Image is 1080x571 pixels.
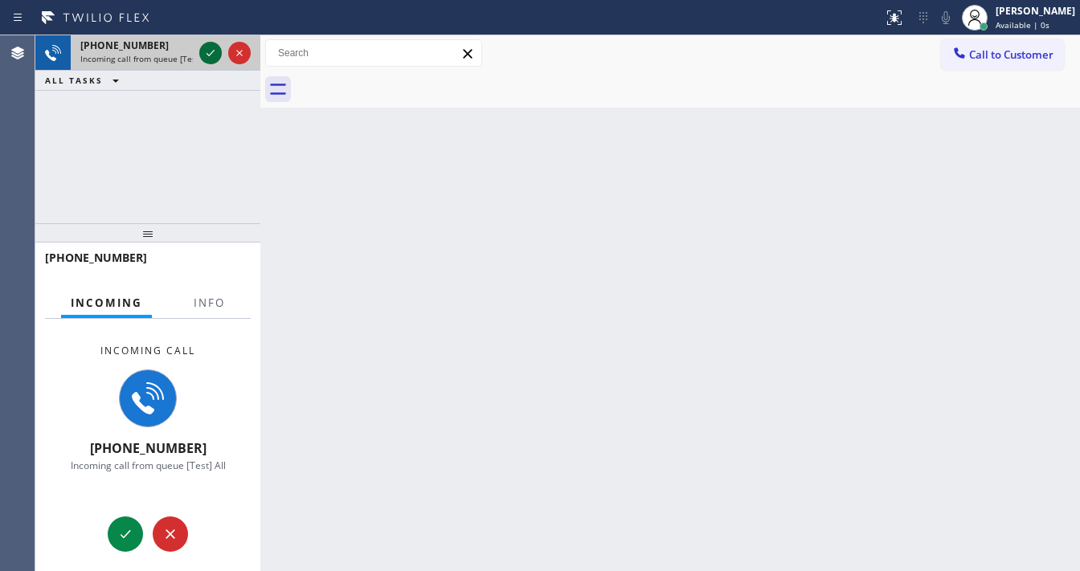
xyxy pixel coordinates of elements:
span: [PHONE_NUMBER] [45,250,147,265]
span: Info [194,296,225,310]
span: Incoming call from queue [Test] All [80,53,214,64]
button: Incoming [61,288,152,319]
span: Incoming call [100,344,195,357]
button: Reject [153,516,188,552]
span: Call to Customer [969,47,1053,62]
span: [PHONE_NUMBER] [90,439,207,457]
span: [PHONE_NUMBER] [80,39,169,52]
button: Accept [108,516,143,552]
button: Call to Customer [941,39,1064,70]
button: Accept [199,42,222,64]
input: Search [266,40,481,66]
button: Reject [228,42,251,64]
span: ALL TASKS [45,75,103,86]
span: Incoming [71,296,142,310]
span: Available | 0s [996,19,1049,31]
button: Info [184,288,235,319]
span: Incoming call from queue [Test] All [71,459,226,472]
button: ALL TASKS [35,71,135,90]
button: Mute [935,6,957,29]
div: [PERSON_NAME] [996,4,1075,18]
